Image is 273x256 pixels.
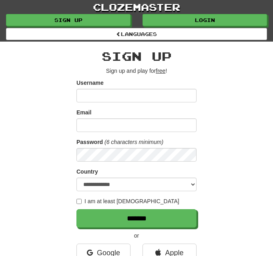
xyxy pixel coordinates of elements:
[6,28,267,40] a: Languages
[76,232,197,240] p: or
[104,139,163,145] em: (6 characters minimum)
[76,199,82,204] input: I am at least [DEMOGRAPHIC_DATA]
[76,67,197,75] p: Sign up and play for !
[76,168,98,176] label: Country
[76,108,91,116] label: Email
[6,14,130,26] a: Sign up
[76,138,103,146] label: Password
[156,68,165,74] u: free
[143,14,267,26] a: Login
[76,50,197,63] h2: Sign up
[76,197,179,205] label: I am at least [DEMOGRAPHIC_DATA]
[76,79,104,87] label: Username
